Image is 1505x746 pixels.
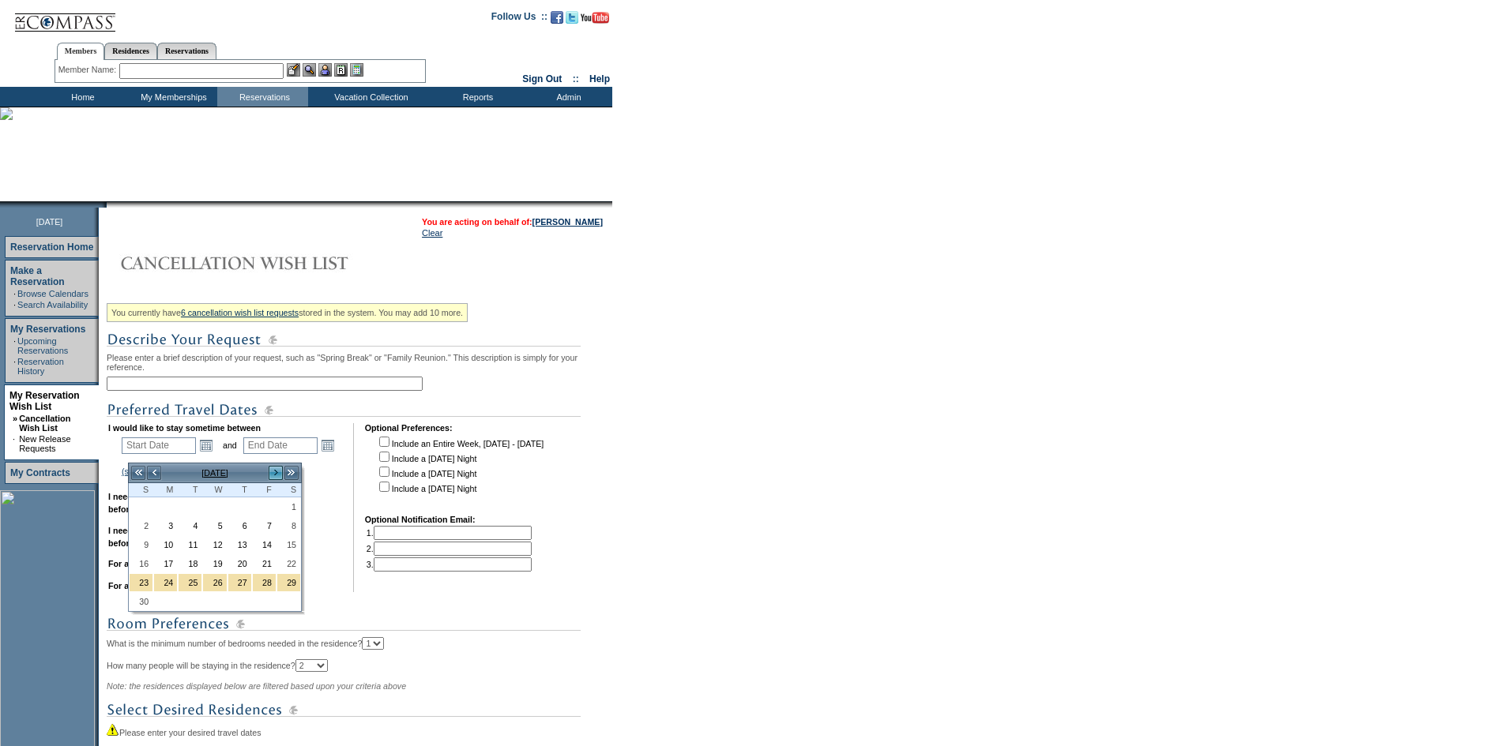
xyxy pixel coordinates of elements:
a: 16 [130,555,152,572]
b: I need a maximum of [108,526,191,535]
td: Thanksgiving Holiday [178,573,202,592]
a: 6 [228,517,251,534]
img: subTtlRoomPreferences.gif [107,614,581,634]
td: Thanksgiving Holiday [153,573,178,592]
a: Help [589,73,610,84]
a: Subscribe to our YouTube Channel [581,16,609,25]
a: 12 [203,536,226,553]
td: Friday, November 14, 2025 [252,535,277,554]
a: Make a Reservation [10,265,65,287]
a: Reservation Home [10,242,93,253]
td: Wednesday, November 19, 2025 [202,554,227,573]
a: Members [57,43,105,60]
a: Reservations [157,43,216,59]
a: 22 [277,555,300,572]
td: Thursday, November 13, 2025 [228,535,252,554]
b: I would like to stay sometime between [108,423,261,433]
span: Note: the residences displayed below are filtered based upon your criteria above [107,681,406,691]
td: · [13,357,16,376]
img: Cancellation Wish List [107,247,423,279]
span: [DATE] [36,217,63,227]
a: Become our fan on Facebook [551,16,563,25]
a: Open the calendar popup. [319,437,337,454]
a: 7 [253,517,276,534]
th: Friday [252,483,277,497]
td: Friday, November 21, 2025 [252,554,277,573]
img: blank.gif [107,201,108,208]
th: Monday [153,483,178,497]
td: Thanksgiving Holiday [277,573,301,592]
a: 18 [179,555,201,572]
a: 24 [154,574,177,591]
th: Thursday [228,483,252,497]
a: 14 [253,536,276,553]
b: Optional Preferences: [365,423,453,433]
th: Sunday [129,483,153,497]
a: 25 [179,574,201,591]
td: Tuesday, November 04, 2025 [178,516,202,535]
td: 1. [367,526,532,540]
img: Reservations [334,63,348,77]
a: < [146,465,162,481]
a: (show holiday calendar) [122,467,211,476]
a: << [130,465,146,481]
a: 20 [228,555,251,572]
td: Sunday, November 16, 2025 [129,554,153,573]
td: Sunday, November 02, 2025 [129,516,153,535]
img: b_edit.gif [287,63,300,77]
td: Monday, November 03, 2025 [153,516,178,535]
a: Clear [422,228,442,238]
span: :: [573,73,579,84]
div: Member Name: [58,63,119,77]
th: Tuesday [178,483,202,497]
td: [DATE] [162,464,268,482]
td: Sunday, November 30, 2025 [129,592,153,611]
td: Reservations [217,87,308,107]
img: promoShadowLeftCorner.gif [101,201,107,208]
td: Thanksgiving Holiday [129,573,153,592]
a: Sign Out [522,73,562,84]
a: My Reservation Wish List [9,390,80,412]
a: 8 [277,517,300,534]
a: 29 [277,574,300,591]
a: 4 [179,517,201,534]
a: > [268,465,284,481]
td: Vacation Collection [308,87,431,107]
a: 9 [130,536,152,553]
td: Tuesday, November 18, 2025 [178,554,202,573]
a: 26 [203,574,226,591]
a: New Release Requests [19,434,70,453]
a: Cancellation Wish List [19,414,70,433]
a: 27 [228,574,251,591]
a: 19 [203,555,226,572]
img: b_calculator.gif [350,63,363,77]
b: For a minimum of [108,559,179,568]
b: » [13,414,17,423]
td: · [13,434,17,453]
a: Search Availability [17,300,88,309]
a: 10 [154,536,177,553]
td: My Memberships [126,87,217,107]
td: · [13,289,16,298]
td: Include an Entire Week, [DATE] - [DATE] Include a [DATE] Night Include a [DATE] Night Include a [... [376,434,544,504]
td: Saturday, November 08, 2025 [277,516,301,535]
img: Follow us on Twitter [566,11,578,24]
b: For a maximum of [108,581,181,590]
td: Thursday, November 06, 2025 [228,516,252,535]
a: Browse Calendars [17,289,88,298]
td: · [13,336,16,355]
img: Impersonate [318,63,332,77]
input: Date format: M/D/Y. Shortcut keys: [T] for Today. [UP] or [.] for Next Day. [DOWN] or [,] for Pre... [122,437,196,454]
td: Thursday, November 20, 2025 [228,554,252,573]
td: Thanksgiving Holiday [228,573,252,592]
td: Friday, November 07, 2025 [252,516,277,535]
a: [PERSON_NAME] [532,217,603,227]
span: You are acting on behalf of: [422,217,603,227]
td: and [220,434,239,456]
td: Reports [431,87,521,107]
a: Reservation History [17,357,64,376]
a: 1 [277,498,300,515]
div: Please enter your desired travel dates [107,723,608,737]
a: My Reservations [10,324,85,335]
td: Monday, November 10, 2025 [153,535,178,554]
